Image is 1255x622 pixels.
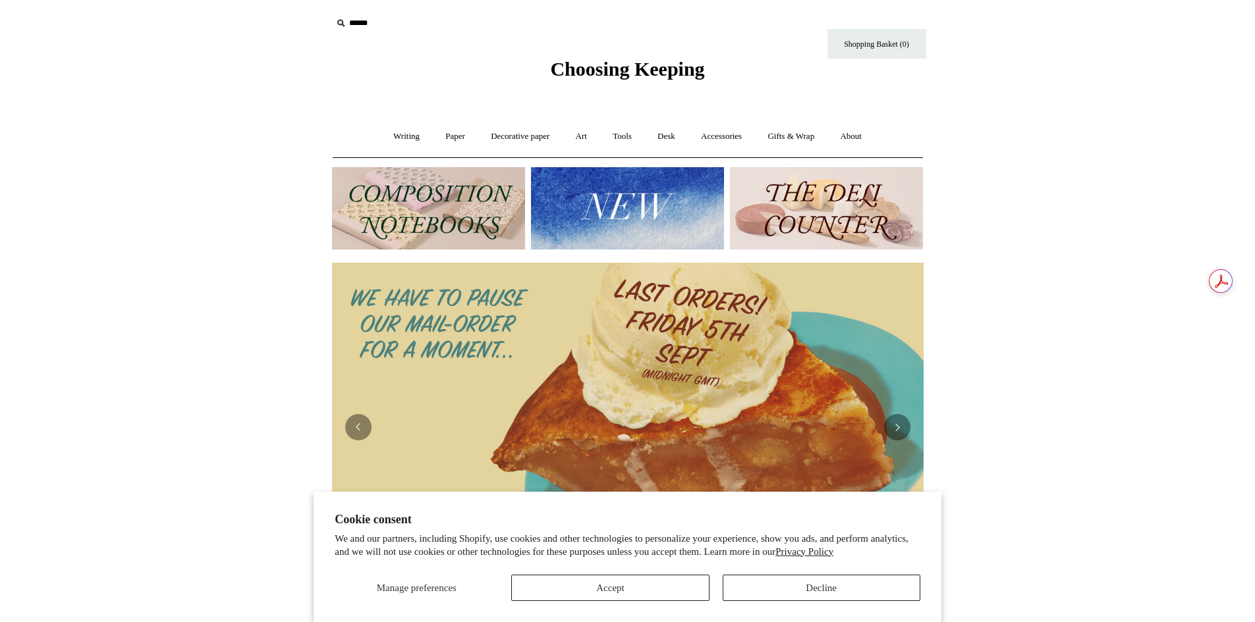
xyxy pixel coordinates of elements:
a: Desk [646,119,687,154]
a: Tools [601,119,644,154]
a: Privacy Policy [775,546,833,557]
img: New.jpg__PID:f73bdf93-380a-4a35-bcfe-7823039498e1 [531,167,724,249]
a: Paper [433,119,477,154]
button: Previous [345,414,372,440]
img: 202302 Composition ledgers.jpg__PID:69722ee6-fa44-49dd-a067-31375e5d54ec [332,167,525,249]
a: Writing [381,119,432,154]
a: Choosing Keeping [550,68,704,78]
button: Manage preferences [335,575,498,601]
a: Decorative paper [479,119,561,154]
p: We and our partners, including Shopify, use cookies and other technologies to personalize your ex... [335,532,920,558]
img: 2025 New Website coming soon.png__PID:95e867f5-3b87-426e-97a5-a534fe0a3431 [332,263,924,592]
button: Next [884,414,910,440]
a: Accessories [689,119,754,154]
span: Manage preferences [377,583,457,593]
button: Accept [511,575,709,601]
a: About [828,119,874,154]
img: The Deli Counter [730,167,923,249]
span: Choosing Keeping [550,58,704,80]
a: Gifts & Wrap [756,119,826,154]
h2: Cookie consent [335,513,920,527]
a: Shopping Basket (0) [827,29,926,59]
button: Decline [723,575,920,601]
a: Art [564,119,599,154]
